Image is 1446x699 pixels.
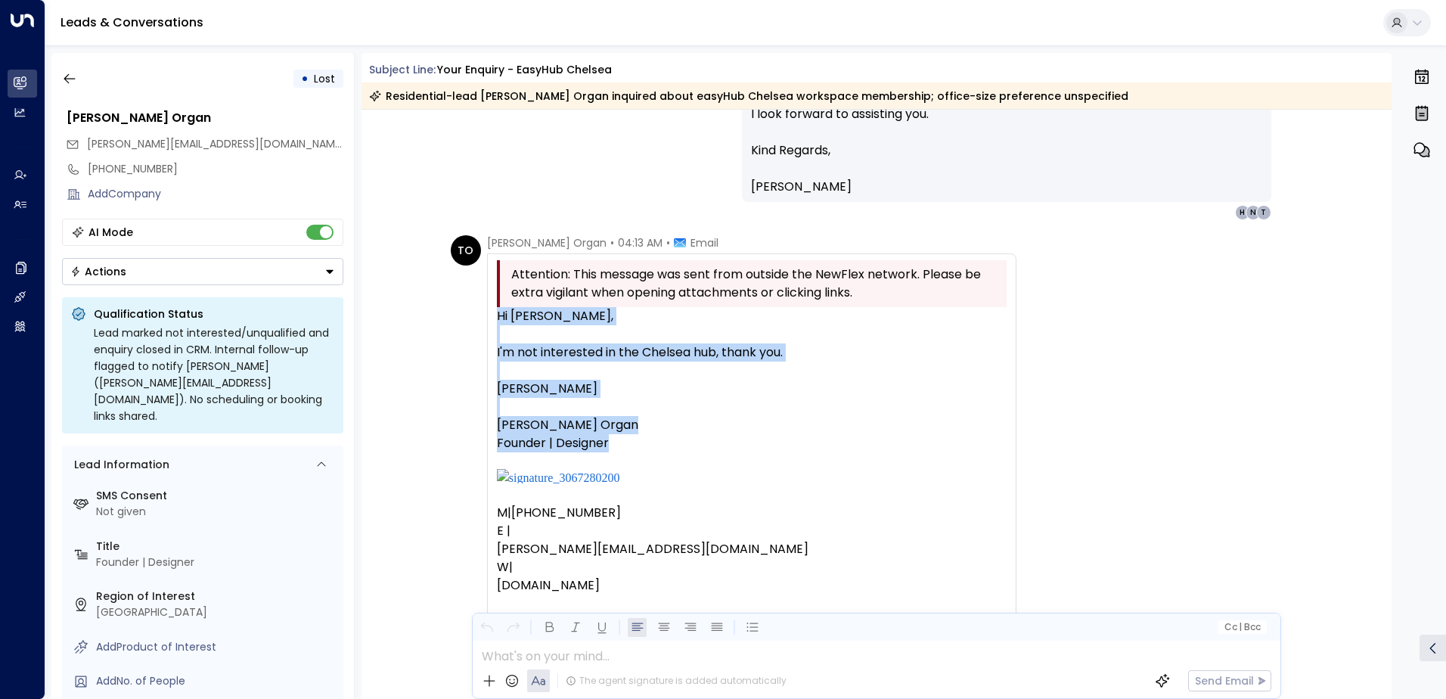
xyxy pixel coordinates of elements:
[497,522,808,558] span: E |
[88,186,343,202] div: AddCompany
[451,235,481,266] div: TO
[67,109,343,127] div: [PERSON_NAME] Organ
[96,673,337,689] div: AddNo. of People
[1239,622,1242,632] span: |
[1256,205,1271,220] div: T
[96,488,337,504] label: SMS Consent
[699,611,789,629] span: [DATE]-[DATE]
[314,71,335,86] span: Lost
[1218,620,1266,635] button: Cc|Bcc
[618,235,662,250] span: 04:13 AM
[497,469,683,483] img: signature_3067280200
[497,576,600,595] a: [DOMAIN_NAME]
[61,14,203,31] a: Leads & Conversations
[789,611,905,629] span: between 9.30-17.00
[497,343,1007,362] div: I'm not interested in the Chelsea hub, thank you.
[497,540,808,558] a: [PERSON_NAME][EMAIL_ADDRESS][DOMAIN_NAME]
[497,504,621,522] span: M|
[690,235,718,250] span: Email
[1246,205,1261,220] div: N
[69,457,169,473] div: Lead Information
[369,89,1128,104] div: Residential-lead [PERSON_NAME] Organ inquired about easyHub Chelsea workspace membership; office-...
[1224,622,1260,632] span: Cc Bcc
[70,265,126,278] div: Actions
[610,235,614,250] span: •
[96,539,337,555] label: Title
[96,555,337,570] div: Founder | Designer
[477,618,496,637] button: Undo
[369,62,436,77] span: Subject Line:
[497,380,1007,398] div: [PERSON_NAME]
[94,325,334,424] div: Lead marked not interested/unqualified and enquiry closed in CRM. Internal follow-up flagged to n...
[437,62,612,78] div: Your enquiry - easyHub Chelsea
[87,136,343,152] span: tabitha@tabithaisobel.co.uk
[497,416,638,434] span: [PERSON_NAME] Organ
[504,618,523,637] button: Redo
[751,141,830,160] span: Kind Regards,
[94,306,334,322] p: Qualification Status
[497,307,1007,325] div: Hi [PERSON_NAME],
[497,558,600,595] span: W|
[96,639,337,655] div: AddProduct of Interest
[566,674,787,688] div: The agent signature is added automatically
[88,161,343,177] div: [PHONE_NUMBER]
[87,136,345,151] span: [PERSON_NAME][EMAIL_ADDRESS][DOMAIN_NAME]
[497,611,905,629] span: Please note my working hours are
[497,469,683,487] a: signature_3067280200
[96,504,337,520] div: Not given
[1235,205,1250,220] div: H
[96,604,337,620] div: [GEOGRAPHIC_DATA]
[751,178,852,196] span: [PERSON_NAME]
[497,434,609,452] span: Founder | Designer
[511,504,621,522] span: [PHONE_NUMBER]
[487,235,607,250] span: [PERSON_NAME] Organ
[62,258,343,285] button: Actions
[88,225,133,240] div: AI Mode
[62,258,343,285] div: Button group with a nested menu
[96,589,337,604] label: Region of Interest
[666,235,670,250] span: •
[301,65,309,92] div: •
[511,266,1003,302] span: Attention: This message was sent from outside the NewFlex network. Please be extra vigilant when ...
